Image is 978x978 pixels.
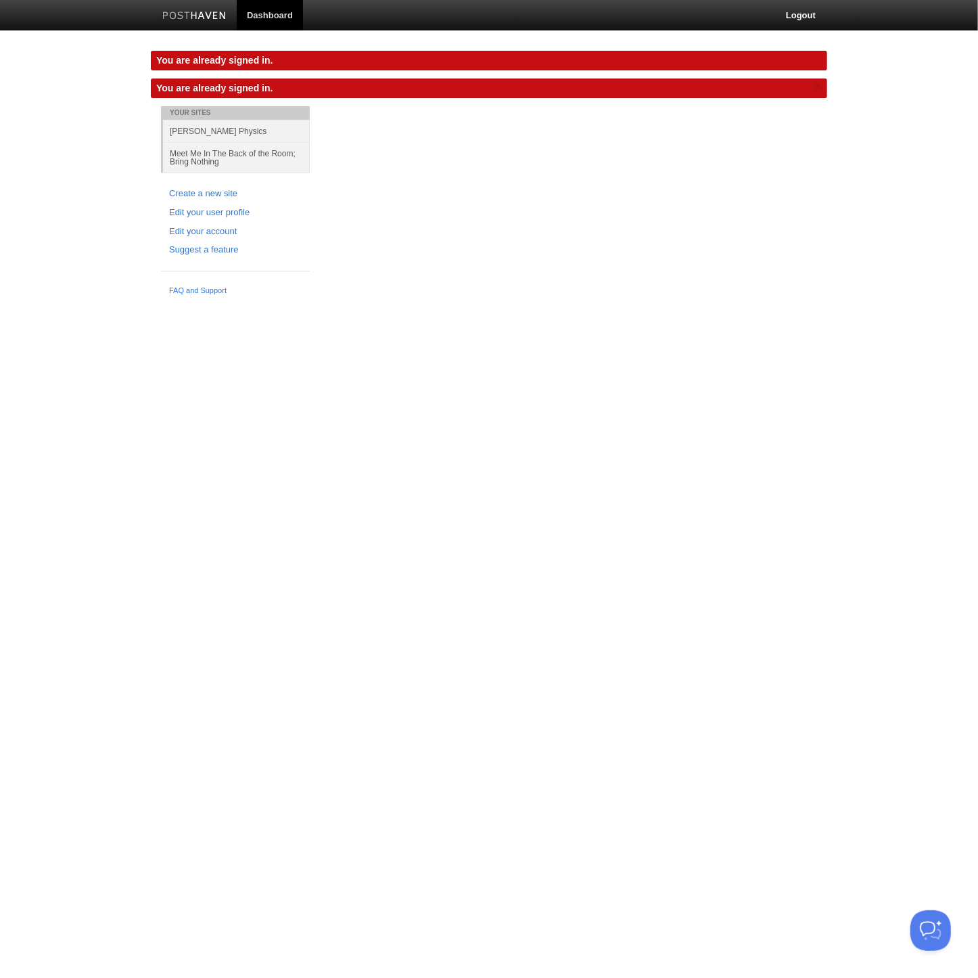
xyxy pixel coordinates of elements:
[910,910,951,951] iframe: Help Scout Beacon - Open
[163,120,310,142] a: [PERSON_NAME] Physics
[169,225,302,239] a: Edit your account
[162,12,227,22] img: Posthaven-bar
[169,285,302,297] a: FAQ and Support
[169,206,302,220] a: Edit your user profile
[169,187,302,201] a: Create a new site
[151,51,827,70] div: You are already signed in.
[156,83,273,93] span: You are already signed in.
[169,243,302,257] a: Suggest a feature
[812,79,824,95] a: ×
[161,106,310,120] li: Your Sites
[163,142,310,173] a: Meet Me In The Back of the Room; Bring Nothing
